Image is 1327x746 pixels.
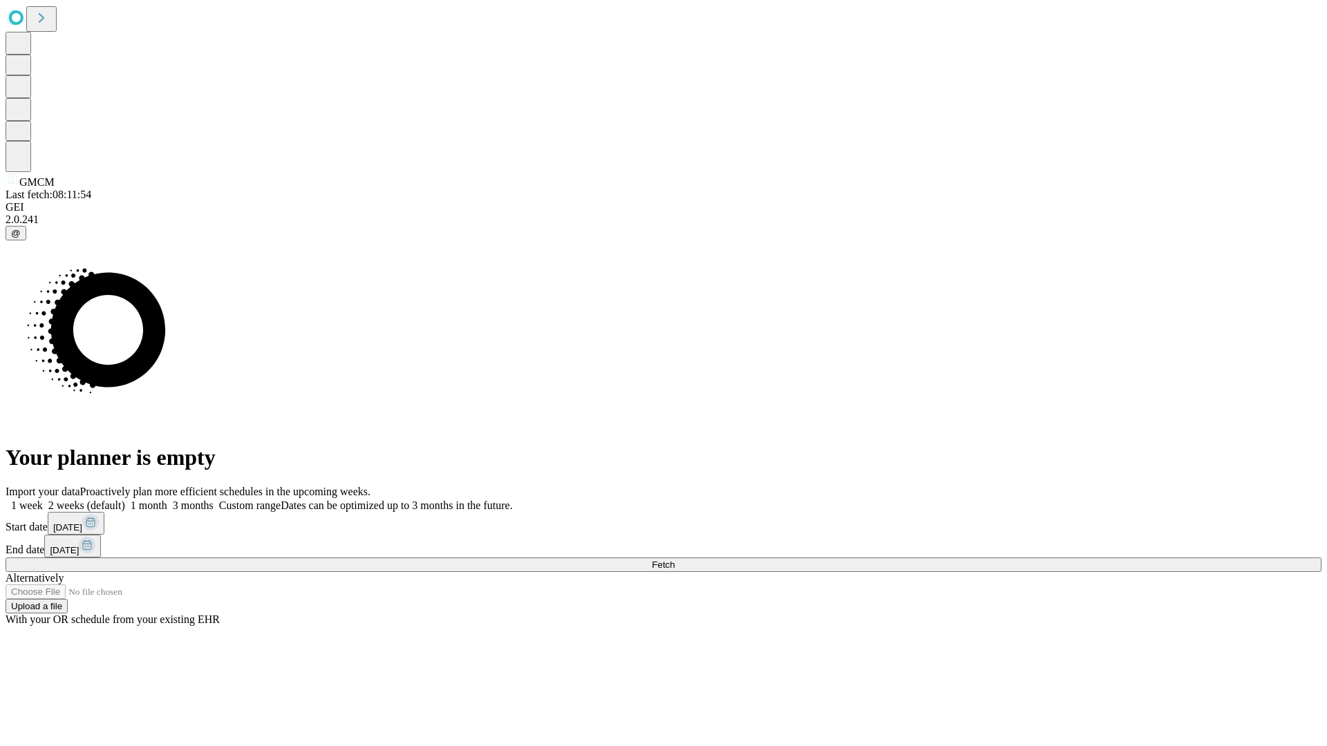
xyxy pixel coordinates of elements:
[6,486,80,497] span: Import your data
[6,535,1321,557] div: End date
[6,226,26,240] button: @
[6,557,1321,572] button: Fetch
[50,545,79,555] span: [DATE]
[44,535,101,557] button: [DATE]
[652,559,675,570] span: Fetch
[6,445,1321,470] h1: Your planner is empty
[19,176,55,188] span: GMCM
[80,486,370,497] span: Proactively plan more efficient schedules in the upcoming weeks.
[281,499,512,511] span: Dates can be optimized up to 3 months in the future.
[6,572,64,584] span: Alternatively
[11,228,21,238] span: @
[6,599,68,613] button: Upload a file
[53,522,82,533] span: [DATE]
[48,499,125,511] span: 2 weeks (default)
[6,201,1321,213] div: GEI
[131,499,167,511] span: 1 month
[11,499,43,511] span: 1 week
[6,213,1321,226] div: 2.0.241
[48,512,104,535] button: [DATE]
[6,512,1321,535] div: Start date
[6,189,91,200] span: Last fetch: 08:11:54
[173,499,214,511] span: 3 months
[6,613,220,625] span: With your OR schedule from your existing EHR
[219,499,281,511] span: Custom range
